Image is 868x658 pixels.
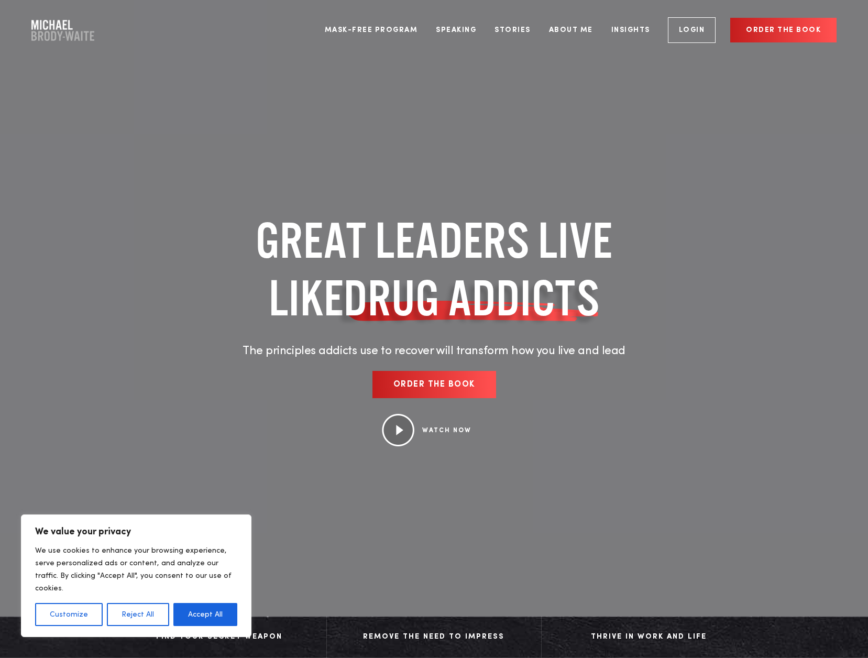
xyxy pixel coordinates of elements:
[730,18,837,42] a: Order the book
[381,414,414,446] img: Play
[422,427,471,434] a: WATCH NOW
[393,380,475,389] span: Order the book
[337,629,531,645] div: Remove The Need to Impress
[173,603,237,626] button: Accept All
[21,514,251,637] div: We value your privacy
[541,10,601,50] a: About Me
[123,629,316,645] div: Find Your Secret Weapon
[603,10,658,50] a: Insights
[552,629,746,645] div: Thrive in Work and Life
[35,544,237,595] p: We use cookies to enhance your browsing experience, serve personalized ads or content, and analyz...
[668,17,716,43] a: Login
[191,212,678,327] h1: GREAT LEADERS LIVE LIKE
[35,525,237,538] p: We value your privacy
[428,10,484,50] a: Speaking
[31,20,94,41] a: Company Logo Company Logo
[243,345,625,357] span: The principles addicts use to recover will transform how you live and lead
[107,603,169,626] button: Reject All
[317,10,426,50] a: Mask-Free Program
[344,269,600,327] span: DRUG ADDICTS
[35,603,103,626] button: Customize
[372,371,496,398] a: Order the book
[487,10,539,50] a: Stories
